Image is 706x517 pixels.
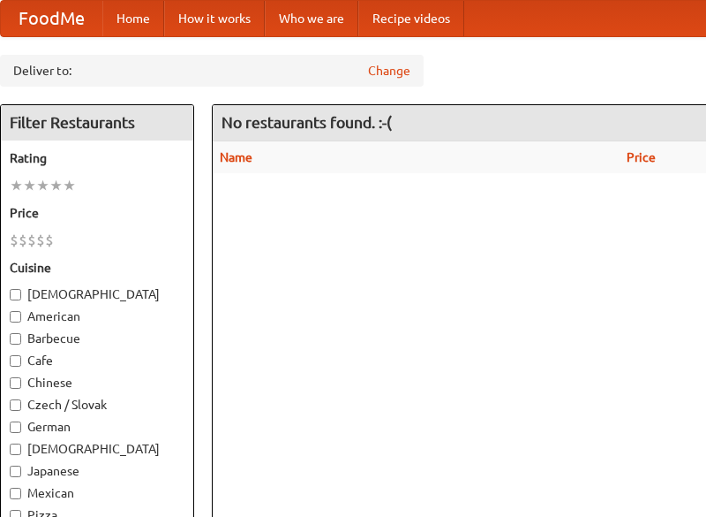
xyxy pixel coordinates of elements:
[10,333,21,345] input: Barbecue
[36,176,49,195] li: ★
[63,176,76,195] li: ★
[10,484,184,502] label: Mexican
[102,1,164,36] a: Home
[10,311,21,323] input: American
[222,114,392,131] ng-pluralize: No restaurants found. :-(
[10,308,184,325] label: American
[10,330,184,347] label: Barbecue
[10,204,184,222] h5: Price
[10,149,184,167] h5: Rating
[36,231,45,250] li: $
[10,462,184,480] label: Japanese
[10,231,19,250] li: $
[10,259,184,277] h5: Cuisine
[27,231,36,250] li: $
[164,1,265,36] a: How it works
[10,176,23,195] li: ★
[10,355,21,367] input: Cafe
[19,231,27,250] li: $
[10,352,184,369] label: Cafe
[1,1,102,36] a: FoodMe
[10,289,21,300] input: [DEMOGRAPHIC_DATA]
[10,285,184,303] label: [DEMOGRAPHIC_DATA]
[49,176,63,195] li: ★
[358,1,464,36] a: Recipe videos
[368,62,410,80] a: Change
[10,377,21,389] input: Chinese
[45,231,54,250] li: $
[10,488,21,499] input: Mexican
[1,105,193,141] h4: Filter Restaurants
[627,150,656,164] a: Price
[10,440,184,458] label: [DEMOGRAPHIC_DATA]
[10,466,21,477] input: Japanese
[10,422,21,433] input: German
[220,150,252,164] a: Name
[10,374,184,392] label: Chinese
[265,1,358,36] a: Who we are
[10,418,184,436] label: German
[10,396,184,414] label: Czech / Slovak
[23,176,36,195] li: ★
[10,399,21,411] input: Czech / Slovak
[10,444,21,455] input: [DEMOGRAPHIC_DATA]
